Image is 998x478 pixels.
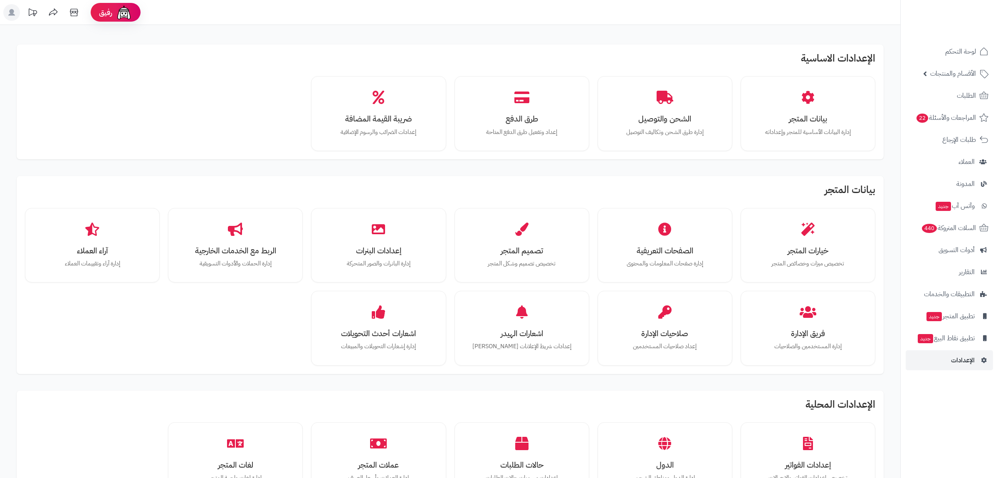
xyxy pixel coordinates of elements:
[755,259,861,268] p: تخصيص ميزات وخصائص المتجر
[31,214,153,277] a: آراء العملاءإدارة آراء وتقييمات العملاء
[930,68,976,79] span: الأقسام والمنتجات
[326,246,431,255] h3: إعدادات البنرات
[612,329,718,338] h3: صلاحيات الإدارة
[959,266,975,278] span: التقارير
[755,114,861,123] h3: بيانات المتجر
[916,114,928,123] span: 22
[906,196,993,216] a: وآتس آبجديد
[936,202,951,211] span: جديد
[939,244,975,256] span: أدوات التسويق
[317,214,440,277] a: إعدادات البنراتإدارة البانرات والصور المتحركة
[906,108,993,128] a: المراجعات والأسئلة22
[612,246,718,255] h3: الصفحات التعريفية
[906,42,993,62] a: لوحة التحكم
[906,218,993,238] a: السلات المتروكة440
[906,130,993,150] a: طلبات الإرجاع
[612,461,718,469] h3: الدول
[906,328,993,348] a: تطبيق نقاط البيعجديد
[906,152,993,172] a: العملاء
[22,4,43,23] a: تحديثات المنصة
[317,297,440,359] a: اشعارات أحدث التحويلاتإدارة إشعارات التحويلات والمبيعات
[942,134,976,146] span: طلبات الإرجاع
[612,342,718,351] p: إعداد صلاحيات المستخدمين
[906,262,993,282] a: التقارير
[604,214,726,277] a: الصفحات التعريفيةإدارة صفحات المعلومات والمحتوى
[612,128,718,137] p: إدارة طرق الشحن وتكاليف التوصيل
[755,342,861,351] p: إدارة المستخدمين والصلاحيات
[906,240,993,260] a: أدوات التسويق
[25,399,875,414] h2: الإعدادات المحلية
[326,461,431,469] h3: عملات المتجر
[326,329,431,338] h3: اشعارات أحدث التحويلات
[957,90,976,102] span: الطلبات
[926,312,942,321] span: جديد
[469,246,575,255] h3: تصميم المتجر
[755,329,861,338] h3: فريق الإدارة
[469,461,575,469] h3: حالات الطلبات
[958,156,975,168] span: العملاء
[945,46,976,57] span: لوحة التحكم
[956,178,975,190] span: المدونة
[604,297,726,359] a: صلاحيات الإدارةإعداد صلاحيات المستخدمين
[918,334,933,343] span: جديد
[183,461,288,469] h3: لغات المتجر
[951,354,975,366] span: الإعدادات
[612,259,718,268] p: إدارة صفحات المعلومات والمحتوى
[935,200,975,212] span: وآتس آب
[461,297,583,359] a: اشعارات الهيدرإعدادات شريط الإعلانات [PERSON_NAME]
[326,259,431,268] p: إدارة البانرات والصور المتحركة
[326,342,431,351] p: إدارة إشعارات التحويلات والمبيعات
[183,259,288,268] p: إدارة الحملات والأدوات التسويقية
[469,329,575,338] h3: اشعارات الهيدر
[40,246,145,255] h3: آراء العملاء
[747,214,869,277] a: خيارات المتجرتخصيص ميزات وخصائص المتجر
[326,114,431,123] h3: ضريبة القيمة المضافة
[747,82,869,145] a: بيانات المتجرإدارة البيانات الأساسية للمتجر وإعداداته
[755,461,861,469] h3: إعدادات الفواتير
[922,224,937,233] span: 440
[924,288,975,300] span: التطبيقات والخدمات
[747,297,869,359] a: فريق الإدارةإدارة المستخدمين والصلاحيات
[116,4,132,21] img: ai-face.png
[25,53,875,68] h2: الإعدادات الاساسية
[469,342,575,351] p: إعدادات شريط الإعلانات [PERSON_NAME]
[469,128,575,137] p: إعداد وتفعيل طرق الدفع المتاحة
[755,128,861,137] p: إدارة البيانات الأساسية للمتجر وإعداداته
[469,259,575,268] p: تخصيص تصميم وشكل المتجر
[917,332,975,344] span: تطبيق نقاط البيع
[906,284,993,304] a: التطبيقات والخدمات
[461,214,583,277] a: تصميم المتجرتخصيص تصميم وشكل المتجر
[25,184,875,199] h2: بيانات المتجر
[326,128,431,137] p: إعدادات الضرائب والرسوم الإضافية
[906,174,993,194] a: المدونة
[317,82,440,145] a: ضريبة القيمة المضافةإعدادات الضرائب والرسوم الإضافية
[183,246,288,255] h3: الربط مع الخدمات الخارجية
[906,350,993,370] a: الإعدادات
[469,114,575,123] h3: طرق الدفع
[926,310,975,322] span: تطبيق المتجر
[174,214,296,277] a: الربط مع الخدمات الخارجيةإدارة الحملات والأدوات التسويقية
[612,114,718,123] h3: الشحن والتوصيل
[461,82,583,145] a: طرق الدفعإعداد وتفعيل طرق الدفع المتاحة
[906,306,993,326] a: تطبيق المتجرجديد
[604,82,726,145] a: الشحن والتوصيلإدارة طرق الشحن وتكاليف التوصيل
[906,86,993,106] a: الطلبات
[755,246,861,255] h3: خيارات المتجر
[99,7,112,17] span: رفيق
[40,259,145,268] p: إدارة آراء وتقييمات العملاء
[916,112,976,124] span: المراجعات والأسئلة
[921,222,976,234] span: السلات المتروكة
